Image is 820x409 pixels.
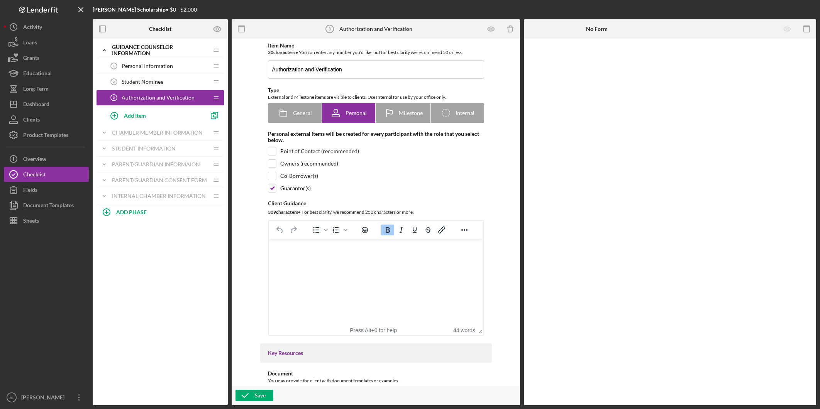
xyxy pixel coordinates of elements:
button: Reveal or hide additional toolbar items [457,225,471,235]
div: Guidance Counselor Information [112,44,208,56]
div: External and Milestone items are visible to clients. Use Internal for use by your office only. [268,93,484,101]
div: Overview [23,151,46,169]
div: Guarantor(s) [280,185,311,191]
button: Save [235,390,273,401]
button: 44 words [453,327,475,333]
div: Long-Term [23,81,49,98]
span: Personal [346,110,367,116]
div: Type [268,87,484,93]
button: Fields [4,182,89,198]
button: BL[PERSON_NAME] [4,390,89,405]
b: 309 character s • [268,209,301,215]
button: Loans [4,35,89,50]
button: Document Templates [4,198,89,213]
div: Checklist [23,167,46,184]
button: Undo [273,225,286,235]
div: Dashboard [23,96,49,114]
div: Item Name [268,42,484,49]
div: Key Resources [268,350,484,356]
div: • $0 - $2,000 [93,7,197,13]
button: Educational [4,66,89,81]
div: Save [255,390,266,401]
tspan: 1 [113,64,115,68]
div: Point of Contact (recommended) [280,148,359,154]
button: Insert/edit link [435,225,448,235]
div: Document [268,370,484,377]
div: Authorization and Verification [339,26,412,32]
div: Personal external items will be created for every participant with the role that you select below. [268,131,484,143]
button: Product Templates [4,127,89,143]
button: Clients [4,112,89,127]
span: General [293,110,312,116]
div: Parent/Guardian Informaion [112,161,208,167]
div: Document Templates [23,198,74,215]
span: Student Nominee [122,79,163,85]
div: Internal Chamber Information [112,193,208,199]
button: Add Item [104,108,205,123]
iframe: Rich Text Area [269,239,483,325]
div: Bullet list [309,225,329,235]
b: [PERSON_NAME] Scholarship [93,6,166,13]
span: Internal [456,110,474,116]
div: Grants [23,50,39,68]
div: Activity [23,19,42,37]
div: For best clarity, we recommend 250 characters or more. [268,208,484,216]
button: Dashboard [4,96,89,112]
button: Long-Term [4,81,89,96]
button: Italic [394,225,407,235]
button: Activity [4,19,89,35]
div: Owners (recommended) [280,161,338,167]
button: Strikethrough [421,225,434,235]
tspan: 3 [113,96,115,100]
div: [PERSON_NAME] [19,390,69,407]
div: Parent/Guardian Consent Form [112,177,208,183]
div: Clients [23,112,40,129]
div: Co-Borrower(s) [280,173,318,179]
button: Underline [408,225,421,235]
div: Add Item [124,108,146,123]
div: Fields [23,182,37,199]
button: Checklist [4,167,89,182]
div: Educational [23,66,52,83]
div: Numbered list [329,225,348,235]
b: ADD PHASE [116,209,147,215]
b: Checklist [149,26,171,32]
tspan: 2 [113,80,115,84]
div: You can enter any number you'd like, but for best clarity we recommend 50 or less. [268,49,484,56]
button: Emojis [358,225,371,235]
iframe: Intercom live chat [794,375,812,394]
button: ADD PHASE [97,204,224,220]
text: BL [9,395,14,400]
button: Bold [381,225,394,235]
div: Loans [23,35,37,52]
div: Client Guidance [268,200,484,206]
b: No Form [586,26,608,32]
button: Sheets [4,213,89,228]
button: Redo [286,225,300,235]
button: Grants [4,50,89,66]
div: Chamber Member Information [112,130,208,136]
span: Personal Information [122,63,173,69]
div: Student Information [112,145,208,152]
div: Sheets [23,213,39,230]
button: Overview [4,151,89,167]
span: Authorization and Verification [122,95,195,101]
div: Product Templates [23,127,68,145]
tspan: 3 [329,27,331,31]
b: 30 character s • [268,49,298,55]
span: Milestone [399,110,423,116]
div: You may provide the client with document templates or examples. [268,377,484,385]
